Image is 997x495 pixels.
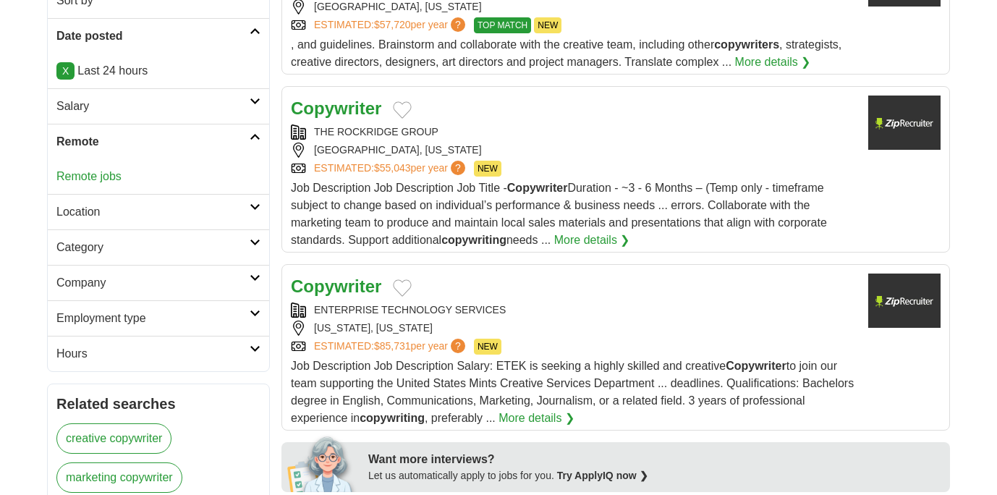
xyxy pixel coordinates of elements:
[441,234,506,246] strong: copywriting
[56,98,250,115] h2: Salary
[368,468,941,483] div: Let us automatically apply to jobs for you.
[291,360,854,424] span: Job Description Job Description Salary: ETEK is seeking a highly skilled and creative to join our...
[48,229,269,265] a: Category
[714,38,779,51] strong: copywriters
[868,274,941,328] img: Company logo
[291,124,857,140] div: THE ROCKRIDGE GROUP
[56,274,250,292] h2: Company
[56,62,260,80] p: Last 24 hours
[374,162,411,174] span: $55,043
[374,19,411,30] span: $57,720
[56,239,250,256] h2: Category
[291,182,827,246] span: Job Description Job Description Job Title - Duration - ~3 - 6 Months – (Temp only - timeframe sub...
[48,265,269,300] a: Company
[314,161,468,177] a: ESTIMATED:$55,043per year?
[534,17,561,33] span: NEW
[554,232,630,249] a: More details ❯
[48,18,269,54] a: Date posted
[56,393,260,415] h2: Related searches
[474,339,501,355] span: NEW
[291,98,381,118] a: Copywriter
[726,360,786,372] strong: Copywriter
[56,423,171,454] a: creative copywriter
[48,194,269,229] a: Location
[368,451,941,468] div: Want more interviews?
[451,17,465,32] span: ?
[56,62,75,80] a: X
[498,410,574,427] a: More details ❯
[56,310,250,327] h2: Employment type
[868,96,941,150] img: Company logo
[48,124,269,159] a: Remote
[474,161,501,177] span: NEW
[287,434,357,492] img: apply-iq-scientist.png
[56,462,182,493] a: marketing copywriter
[291,302,857,318] div: ENTERPRISE TECHNOLOGY SERVICES
[291,321,857,336] div: [US_STATE], [US_STATE]
[474,17,531,33] span: TOP MATCH
[56,133,250,151] h2: Remote
[451,339,465,353] span: ?
[557,470,648,481] a: Try ApplyIQ now ❯
[48,88,269,124] a: Salary
[56,27,250,45] h2: Date posted
[291,143,857,158] div: [GEOGRAPHIC_DATA], [US_STATE]
[291,38,841,68] span: , and guidelines. Brainstorm and collaborate with the creative team, including other , strategist...
[451,161,465,175] span: ?
[393,101,412,119] button: Add to favorite jobs
[48,300,269,336] a: Employment type
[56,170,122,182] a: Remote jobs
[374,340,411,352] span: $85,731
[56,345,250,363] h2: Hours
[291,276,381,296] a: Copywriter
[360,412,425,424] strong: copywriting
[735,54,811,71] a: More details ❯
[507,182,568,194] strong: Copywriter
[56,203,250,221] h2: Location
[393,279,412,297] button: Add to favorite jobs
[314,17,468,33] a: ESTIMATED:$57,720per year?
[314,339,468,355] a: ESTIMATED:$85,731per year?
[48,336,269,371] a: Hours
